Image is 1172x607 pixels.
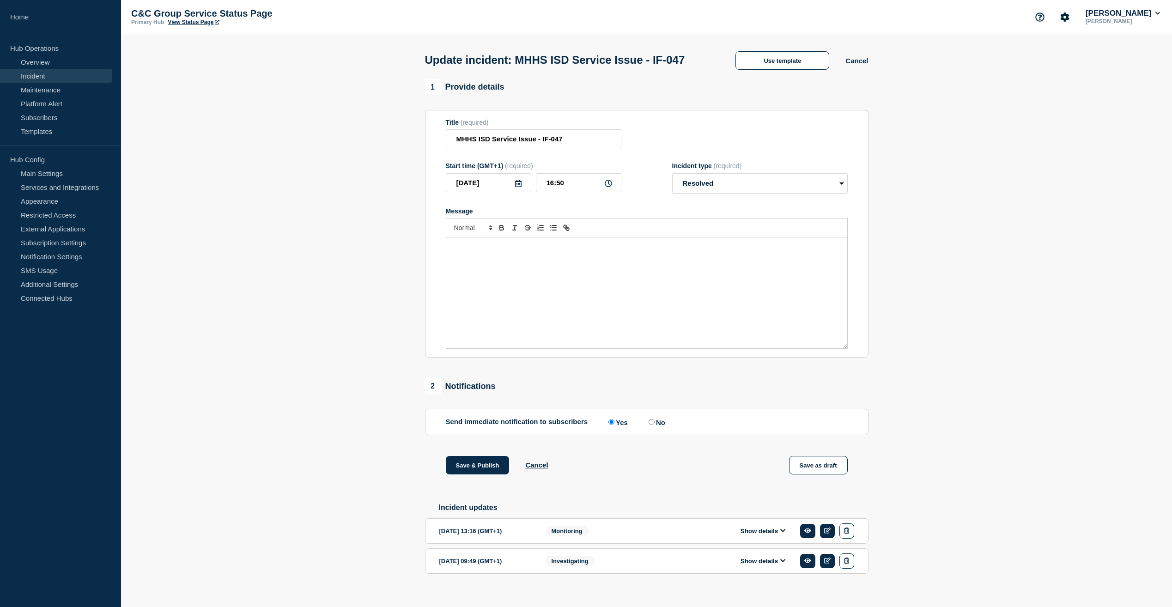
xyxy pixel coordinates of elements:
button: Use template [735,51,829,70]
h2: Incident updates [439,504,868,512]
input: YYYY-MM-DD [446,173,531,192]
div: Message [446,207,848,215]
select: Incident type [672,173,848,194]
button: Toggle link [560,222,573,233]
span: Monitoring [546,526,589,536]
button: Cancel [845,57,868,65]
div: Send immediate notification to subscribers [446,418,848,426]
button: Account settings [1055,7,1075,27]
span: (required) [505,162,533,170]
span: Font size [450,222,495,233]
span: (required) [461,119,489,126]
span: Investigating [546,556,595,566]
button: Toggle italic text [508,222,521,233]
label: Yes [606,418,628,426]
div: Provide details [425,79,504,95]
button: [PERSON_NAME] [1084,9,1162,18]
button: Toggle ordered list [534,222,547,233]
p: C&C Group Service Status Page [131,8,316,19]
label: No [646,418,665,426]
span: 1 [425,79,441,95]
button: Toggle bulleted list [547,222,560,233]
input: Yes [608,419,614,425]
div: Incident type [672,162,848,170]
h1: Update incident: MHHS ISD Service Issue - IF-047 [425,54,685,67]
div: [DATE] 09:49 (GMT+1) [439,553,532,569]
input: HH:MM [536,173,621,192]
div: Title [446,119,621,126]
button: Show details [738,527,789,535]
span: 2 [425,378,441,394]
button: Toggle strikethrough text [521,222,534,233]
button: Save as draft [789,456,848,474]
button: Cancel [525,461,548,469]
p: Send immediate notification to subscribers [446,418,588,426]
div: Start time (GMT+1) [446,162,621,170]
p: Primary Hub [131,19,164,25]
div: [DATE] 13:16 (GMT+1) [439,523,532,539]
p: [PERSON_NAME] [1084,18,1162,24]
button: Save & Publish [446,456,510,474]
button: Support [1030,7,1050,27]
a: View Status Page [168,19,219,25]
span: (required) [714,162,742,170]
button: Toggle bold text [495,222,508,233]
div: Message [446,237,847,348]
div: Notifications [425,378,496,394]
input: Title [446,129,621,148]
button: Show details [738,557,789,565]
input: No [649,419,655,425]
